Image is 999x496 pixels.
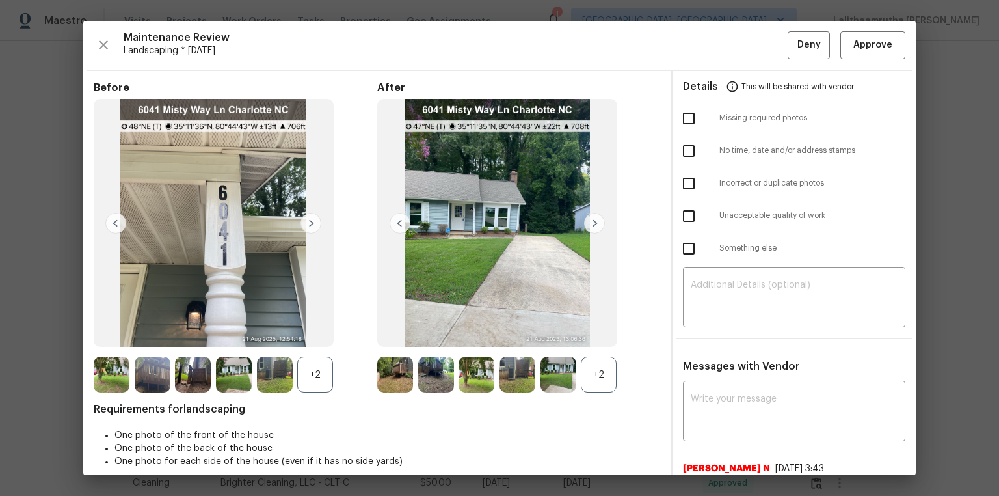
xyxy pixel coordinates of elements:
[673,102,916,135] div: Missing required photos
[683,361,799,372] span: Messages with Vendor
[300,213,321,234] img: right-chevron-button-url
[840,31,905,59] button: Approve
[719,113,905,124] span: Missing required photos
[673,200,916,232] div: Unacceptable quality of work
[683,462,770,475] span: [PERSON_NAME] N
[853,37,892,53] span: Approve
[673,167,916,200] div: Incorrect or duplicate photos
[581,357,617,393] div: +2
[741,71,854,102] span: This will be shared with vendor
[797,37,821,53] span: Deny
[775,464,824,473] span: [DATE] 3:43
[673,135,916,167] div: No time, date and/or address stamps
[297,357,333,393] div: +2
[673,232,916,265] div: Something else
[105,213,126,234] img: left-chevron-button-url
[584,213,605,234] img: right-chevron-button-url
[683,71,718,102] span: Details
[94,403,661,416] span: Requirements for landscaping
[114,442,661,455] li: One photo of the back of the house
[94,81,377,94] span: Before
[788,31,830,59] button: Deny
[390,213,410,234] img: left-chevron-button-url
[377,81,661,94] span: After
[719,243,905,254] span: Something else
[124,44,788,57] span: Landscaping * [DATE]
[719,210,905,221] span: Unacceptable quality of work
[114,455,661,468] li: One photo for each side of the house (even if it has no side yards)
[719,178,905,189] span: Incorrect or duplicate photos
[114,429,661,442] li: One photo of the front of the house
[719,145,905,156] span: No time, date and/or address stamps
[124,31,788,44] span: Maintenance Review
